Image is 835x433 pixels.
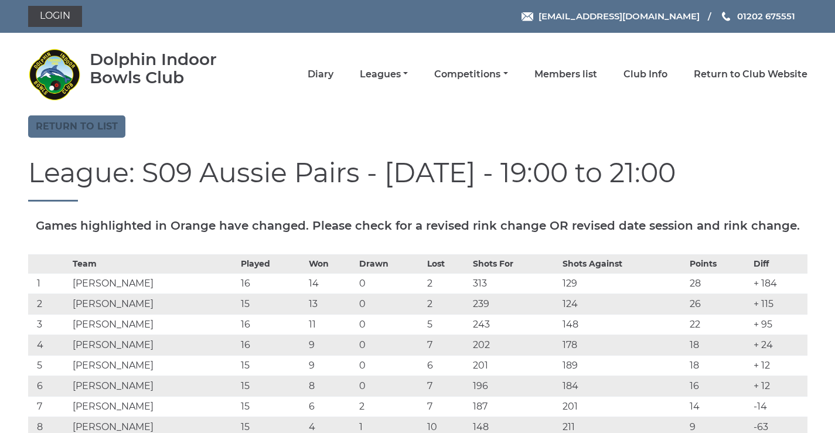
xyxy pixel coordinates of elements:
td: 7 [28,396,70,417]
td: + 115 [751,294,807,314]
td: + 95 [751,314,807,335]
td: 201 [470,355,560,376]
a: Return to list [28,115,125,138]
td: 178 [560,335,687,355]
td: 313 [470,273,560,294]
td: 28 [687,273,751,294]
td: + 12 [751,355,807,376]
td: 6 [28,376,70,396]
td: 5 [28,355,70,376]
td: 129 [560,273,687,294]
td: -14 [751,396,807,417]
td: 14 [306,273,356,294]
td: 124 [560,294,687,314]
td: 8 [306,376,356,396]
td: 187 [470,396,560,417]
td: 2 [28,294,70,314]
td: 4 [28,335,70,355]
td: + 24 [751,335,807,355]
th: Team [70,254,238,273]
td: 9 [306,335,356,355]
td: 18 [687,355,751,376]
th: Drawn [356,254,424,273]
td: 11 [306,314,356,335]
td: 15 [238,396,306,417]
td: + 12 [751,376,807,396]
td: 2 [424,273,470,294]
h5: Games highlighted in Orange have changed. Please check for a revised rink change OR revised date ... [28,219,807,232]
th: Points [687,254,751,273]
img: Email [522,12,533,21]
a: Competitions [434,68,507,81]
td: 0 [356,314,424,335]
h1: League: S09 Aussie Pairs - [DATE] - 19:00 to 21:00 [28,158,807,202]
td: + 184 [751,273,807,294]
td: [PERSON_NAME] [70,335,238,355]
td: 0 [356,335,424,355]
th: Shots For [470,254,560,273]
td: 6 [306,396,356,417]
td: 16 [238,314,306,335]
td: 9 [306,355,356,376]
td: [PERSON_NAME] [70,376,238,396]
th: Won [306,254,356,273]
td: [PERSON_NAME] [70,396,238,417]
td: 196 [470,376,560,396]
td: 3 [28,314,70,335]
td: [PERSON_NAME] [70,314,238,335]
th: Played [238,254,306,273]
img: Phone us [722,12,730,21]
a: Return to Club Website [694,68,807,81]
a: Login [28,6,82,27]
td: 202 [470,335,560,355]
td: 14 [687,396,751,417]
td: 16 [687,376,751,396]
td: 1 [28,273,70,294]
td: 0 [356,376,424,396]
div: Dolphin Indoor Bowls Club [90,50,251,87]
td: 15 [238,355,306,376]
td: 16 [238,273,306,294]
td: 2 [424,294,470,314]
td: 243 [470,314,560,335]
td: 0 [356,355,424,376]
td: 26 [687,294,751,314]
td: [PERSON_NAME] [70,294,238,314]
td: 7 [424,335,470,355]
a: Diary [308,68,333,81]
td: 189 [560,355,687,376]
td: 16 [238,335,306,355]
a: Leagues [360,68,408,81]
td: 0 [356,273,424,294]
td: 201 [560,396,687,417]
th: Lost [424,254,470,273]
td: 148 [560,314,687,335]
td: 7 [424,376,470,396]
td: 239 [470,294,560,314]
td: [PERSON_NAME] [70,273,238,294]
td: 2 [356,396,424,417]
a: Email [EMAIL_ADDRESS][DOMAIN_NAME] [522,9,700,23]
th: Diff [751,254,807,273]
td: 13 [306,294,356,314]
img: Dolphin Indoor Bowls Club [28,48,81,101]
td: 5 [424,314,470,335]
td: [PERSON_NAME] [70,355,238,376]
td: 6 [424,355,470,376]
th: Shots Against [560,254,687,273]
td: 7 [424,396,470,417]
a: Members list [534,68,597,81]
td: 0 [356,294,424,314]
a: Club Info [623,68,667,81]
span: [EMAIL_ADDRESS][DOMAIN_NAME] [539,11,700,22]
td: 15 [238,294,306,314]
td: 22 [687,314,751,335]
td: 15 [238,376,306,396]
span: 01202 675551 [737,11,795,22]
a: Phone us 01202 675551 [720,9,795,23]
td: 184 [560,376,687,396]
td: 18 [687,335,751,355]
